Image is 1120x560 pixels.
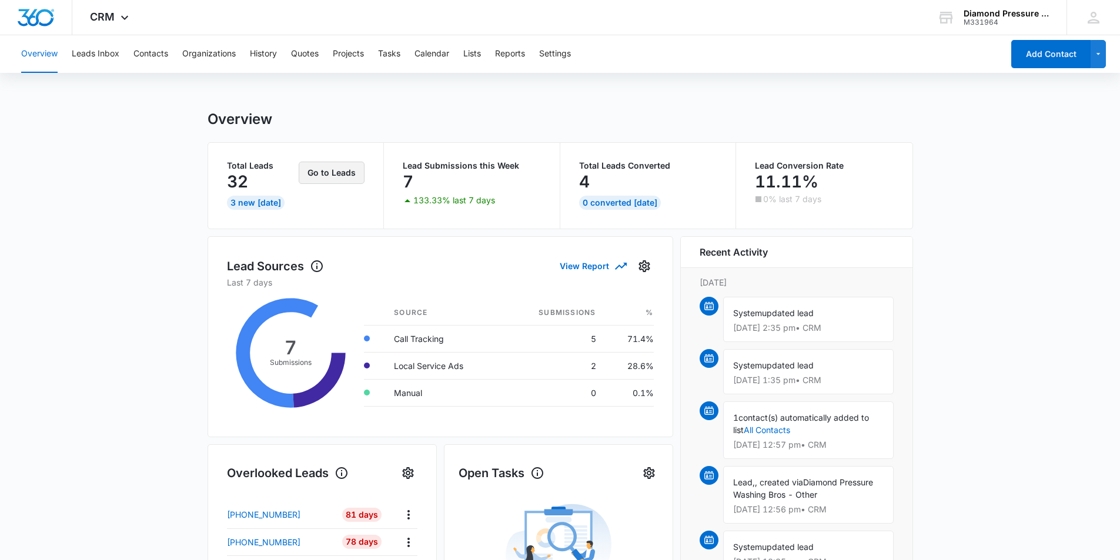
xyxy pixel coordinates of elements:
td: 0 [503,379,606,406]
span: updated lead [762,542,814,552]
td: 28.6% [606,352,654,379]
button: Tasks [378,35,400,73]
h6: Recent Activity [700,245,768,259]
p: 133.33% last 7 days [413,196,495,204]
th: Submissions [503,300,606,326]
button: Projects [333,35,364,73]
p: [DATE] 2:35 pm • CRM [733,324,884,332]
h1: Overlooked Leads [227,464,349,482]
span: 1 [733,413,738,422]
span: Diamond Pressure Washing Bros - Other [733,477,873,499]
div: 81 Days [342,508,382,522]
p: [DATE] 1:35 pm • CRM [733,376,884,384]
p: Total Leads Converted [579,162,717,170]
span: System [733,360,762,370]
td: Local Service Ads [385,352,503,379]
span: CRM [90,11,115,23]
td: Call Tracking [385,325,503,352]
p: [DATE] 12:56 pm • CRM [733,505,884,514]
button: Go to Leads [299,162,365,184]
h1: Overview [208,110,272,128]
td: 71.4% [606,325,654,352]
span: System [733,308,762,318]
td: 0.1% [606,379,654,406]
span: System [733,542,762,552]
button: Leads Inbox [72,35,119,73]
button: Settings [635,257,654,276]
span: , created via [755,477,803,487]
button: View Report [560,256,626,276]
button: Quotes [291,35,319,73]
button: Reports [495,35,525,73]
th: Source [385,300,503,326]
button: Actions [399,505,417,524]
span: contact(s) automatically added to list [733,413,869,435]
button: History [250,35,277,73]
p: 11.11% [755,172,818,191]
h1: Lead Sources [227,257,324,275]
td: Manual [385,379,503,406]
p: 0% last 7 days [763,195,821,203]
div: 78 Days [342,535,382,549]
button: Calendar [414,35,449,73]
button: Settings [399,464,417,482]
button: Overview [21,35,58,73]
p: 32 [227,172,248,191]
button: Settings [640,464,658,482]
th: % [606,300,654,326]
p: [PHONE_NUMBER] [227,508,300,521]
h1: Open Tasks [459,464,544,482]
p: Lead Conversion Rate [755,162,894,170]
p: Last 7 days [227,276,654,289]
button: Contacts [133,35,168,73]
span: updated lead [762,308,814,318]
p: Lead Submissions this Week [403,162,541,170]
a: [PHONE_NUMBER] [227,508,334,521]
div: 0 Converted [DATE] [579,196,661,210]
button: Organizations [182,35,236,73]
span: updated lead [762,360,814,370]
button: Lists [463,35,481,73]
p: 4 [579,172,590,191]
div: 3 New [DATE] [227,196,285,210]
a: [PHONE_NUMBER] [227,536,334,548]
p: [DATE] [700,276,894,289]
td: 5 [503,325,606,352]
a: Go to Leads [299,167,365,177]
a: All Contacts [744,425,790,435]
button: Actions [399,533,417,551]
td: 2 [503,352,606,379]
div: account name [964,9,1049,18]
div: account id [964,18,1049,26]
p: Total Leads [227,162,297,170]
span: Lead, [733,477,755,487]
button: Add Contact [1011,40,1091,68]
p: 7 [403,172,413,191]
button: Settings [539,35,571,73]
p: [DATE] 12:57 pm • CRM [733,441,884,449]
p: [PHONE_NUMBER] [227,536,300,548]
